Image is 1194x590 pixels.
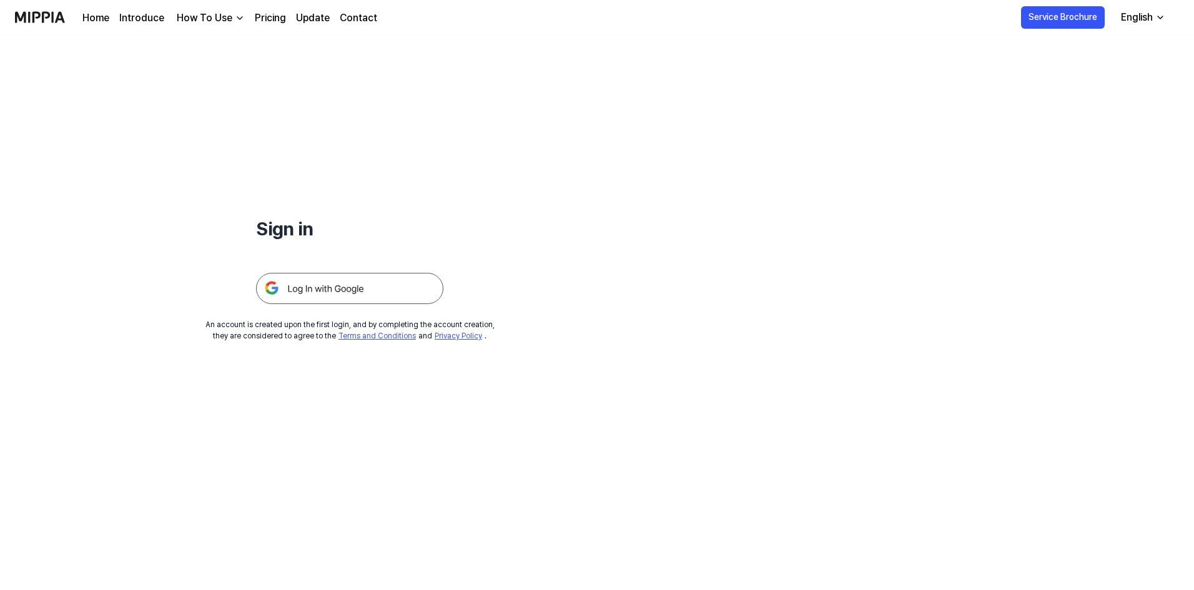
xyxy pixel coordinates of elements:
[205,319,495,342] div: An account is created upon the first login, and by completing the account creation, they are cons...
[1118,10,1155,25] div: English
[82,11,109,26] a: Home
[174,11,235,26] div: How To Use
[174,11,245,26] button: How To Use
[435,332,482,340] a: Privacy Policy
[338,332,416,340] a: Terms and Conditions
[255,11,286,26] a: Pricing
[119,11,164,26] a: Introduce
[296,11,330,26] a: Update
[1021,6,1105,29] button: Service Brochure
[1111,5,1173,30] button: English
[256,215,443,243] h1: Sign in
[235,13,245,23] img: down
[256,273,443,304] img: 구글 로그인 버튼
[340,11,377,26] a: Contact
